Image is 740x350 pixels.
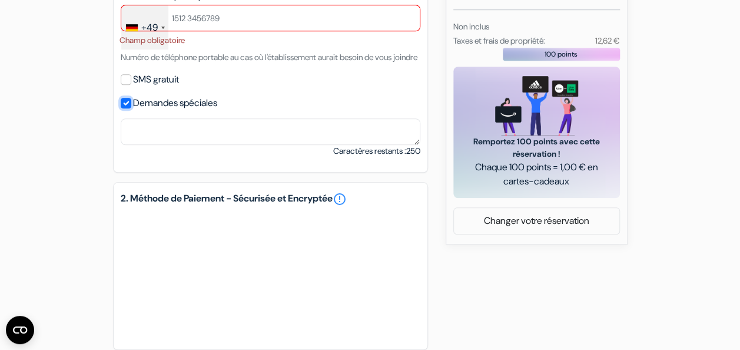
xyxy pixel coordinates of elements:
[595,35,619,46] small: 12,62 €
[121,5,168,49] div: Germany (Deutschland): +49
[141,21,158,35] div: +49
[121,192,420,206] h5: 2. Méthode de Paiement - Sécurisée et Encryptée
[333,192,347,206] a: error_outline
[133,71,179,88] label: SMS gratuit
[120,35,420,47] li: Champ obligatoire
[454,210,619,232] a: Changer votre réservation
[121,5,420,31] input: 1512 3456789
[453,35,545,46] small: Taxes et frais de propriété:
[118,209,423,342] iframe: Cadre de saisie sécurisé pour le paiement
[133,95,217,111] label: Demandes spéciales
[467,160,606,189] span: Chaque 100 points = 1,00 € en cartes-cadeaux
[467,136,606,160] span: Remportez 100 points avec cette réservation !
[495,76,578,136] img: gift_card_hero_new.png
[453,21,489,32] small: Non inclus
[6,316,34,344] button: Ouvrir le widget CMP
[121,52,417,62] small: Numéro de téléphone portable au cas où l'établissement aurait besoin de vous joindre
[545,49,578,60] span: 100 points
[333,145,420,157] small: Caractères restants :
[406,146,420,156] span: 250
